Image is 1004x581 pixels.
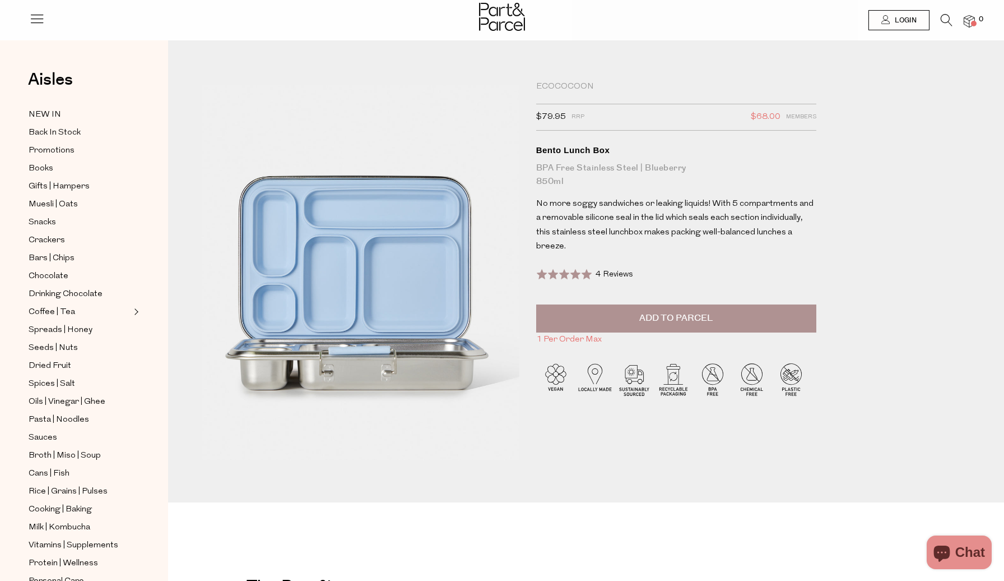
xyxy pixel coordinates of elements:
a: Spices | Salt [29,377,131,391]
a: Cooking | Baking [29,502,131,517]
span: 0 [976,15,986,25]
span: Coffee | Tea [29,306,75,319]
a: Promotions [29,144,131,158]
img: P_P-ICONS-Live_Bec_V11_Plastic_Free.svg [771,359,811,399]
a: Bars | Chips [29,251,131,265]
span: Cans | Fish [29,467,69,481]
span: Spices | Salt [29,377,75,391]
span: Seeds | Nuts [29,342,78,355]
a: Pasta | Noodles [29,413,131,427]
div: Ecococoon [536,81,816,93]
a: 0 [964,15,975,27]
span: Back In Stock [29,126,81,140]
a: Protein | Wellness [29,556,131,570]
div: BPA Free Stainless Steel | Blueberry 850ml [536,162,816,188]
img: Part&Parcel [479,3,525,31]
span: Crackers [29,234,65,247]
a: Rice | Grains | Pulses [29,485,131,499]
span: Vitamins | Supplements [29,539,118,552]
span: Aisles [28,67,73,92]
a: Milk | Kombucha [29,520,131,534]
span: NEW IN [29,108,61,122]
inbox-online-store-chat: Shopify online store chat [923,536,995,572]
img: P_P-ICONS-Live_Bec_V11_Recyclable_Packaging.svg [654,359,693,399]
span: Members [786,110,816,125]
a: Aisles [28,71,73,99]
a: Spreads | Honey [29,323,131,337]
span: Snacks [29,216,56,229]
a: Seeds | Nuts [29,341,131,355]
span: Muesli | Oats [29,198,78,211]
span: Bars | Chips [29,252,75,265]
a: Broth | Miso | Soup [29,449,131,463]
span: RRP [571,110,584,125]
span: Broth | Miso | Soup [29,449,101,463]
img: Bento Lunch Box [202,85,519,460]
span: Pasta | Noodles [29,413,89,427]
a: Books [29,162,131,176]
span: Dried Fruit [29,359,71,373]
span: Gifts | Hampers [29,180,90,193]
span: 4 Reviews [596,270,633,279]
div: Bento Lunch Box [536,145,816,156]
a: Chocolate [29,269,131,283]
span: Promotions [29,144,75,158]
button: Add to Parcel [536,305,816,333]
a: Login [868,10,929,30]
a: NEW IN [29,108,131,122]
span: Cooking | Baking [29,503,92,517]
a: Dried Fruit [29,359,131,373]
span: No more soggy sandwiches or leaking liquids! With 5 compartments and a removable silicone seal in... [536,200,814,251]
span: Drinking Chocolate [29,288,103,301]
img: P_P-ICONS-Live_Bec_V11_BPA_Free.svg [693,359,732,399]
span: Rice | Grains | Pulses [29,485,108,499]
span: Oils | Vinegar | Ghee [29,395,105,409]
a: Sauces [29,431,131,445]
button: Expand/Collapse Coffee | Tea [131,305,139,319]
span: Chocolate [29,270,68,283]
span: Milk | Kombucha [29,521,90,534]
span: Add to Parcel [639,312,713,325]
img: P_P-ICONS-Live_Bec_V11_Vegan.svg [536,359,575,399]
img: P_P-ICONS-Live_Bec_V11_Locally_Made_2.svg [575,359,615,399]
span: Books [29,162,53,176]
a: Snacks [29,215,131,229]
a: Drinking Chocolate [29,287,131,301]
a: Coffee | Tea [29,305,131,319]
span: $79.95 [536,110,566,125]
a: Gifts | Hampers [29,179,131,193]
span: Sauces [29,431,57,445]
span: $68.00 [751,110,780,125]
a: Crackers [29,233,131,247]
a: Oils | Vinegar | Ghee [29,395,131,409]
a: Muesli | Oats [29,197,131,211]
a: Vitamins | Supplements [29,538,131,552]
img: P_P-ICONS-Live_Bec_V11_Sustainable_Sourced.svg [615,359,654,399]
span: Login [892,16,917,25]
a: Cans | Fish [29,467,131,481]
a: Back In Stock [29,126,131,140]
img: P_P-ICONS-Live_Bec_V11_Chemical_Free.svg [732,359,771,399]
span: Protein | Wellness [29,557,98,570]
span: Spreads | Honey [29,324,92,337]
